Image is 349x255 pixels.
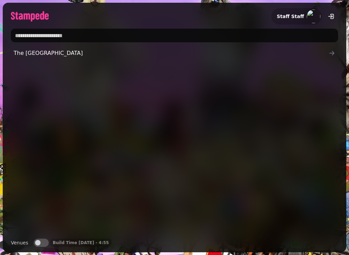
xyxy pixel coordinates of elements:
[307,10,320,23] img: aHR0cHM6Ly93d3cuZ3JhdmF0YXIuY29tL2F2YXRhci9lOGUxYzE3MGEwZjIwZTQzMjgyNzc1OWQyODkwZTcwYz9zPTE1MCZkP...
[14,49,329,57] span: The [GEOGRAPHIC_DATA]
[277,13,304,20] h2: Staff Staff
[324,10,338,23] button: logout
[11,46,338,60] a: The [GEOGRAPHIC_DATA]
[11,11,49,21] img: logo
[11,239,28,247] label: Venues
[53,240,109,245] p: Build Time [DATE] - 4:55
